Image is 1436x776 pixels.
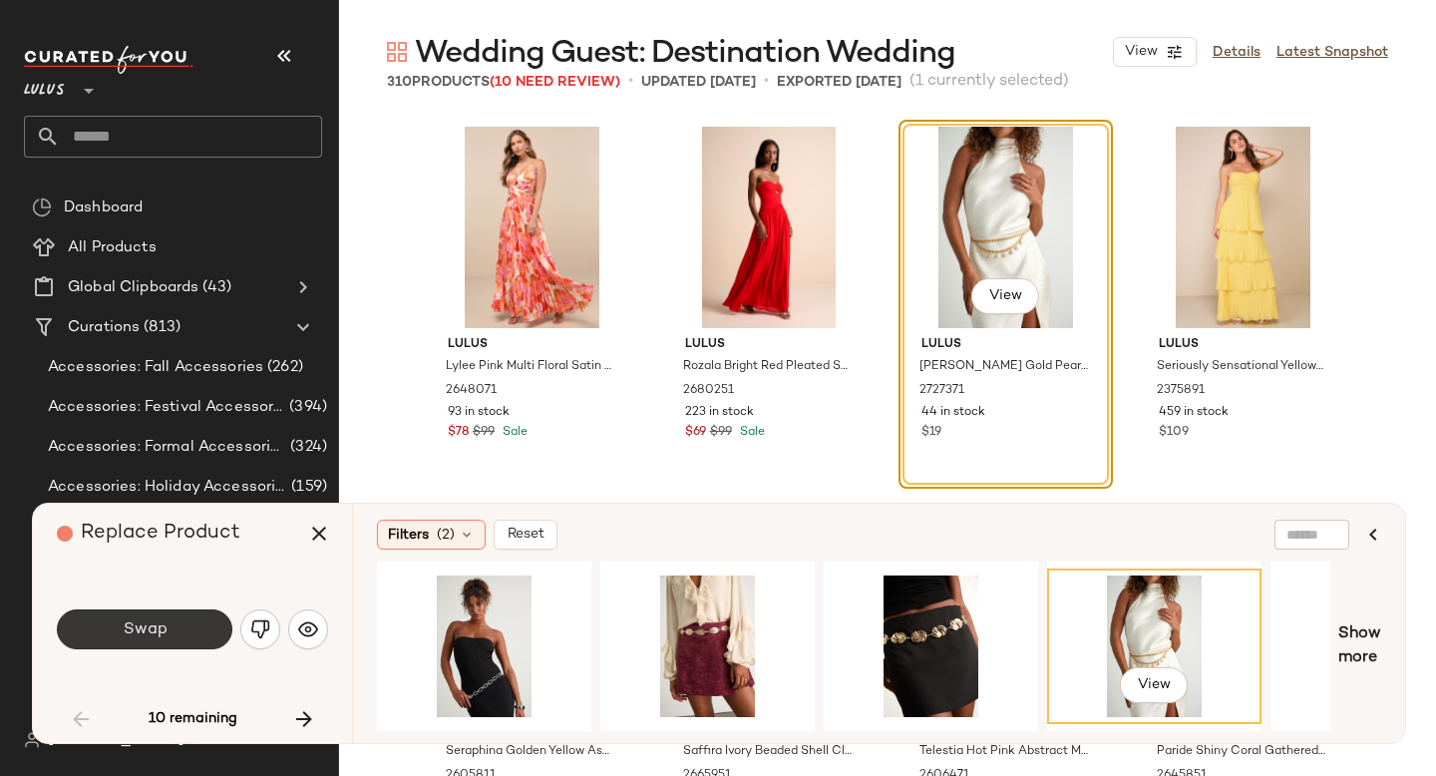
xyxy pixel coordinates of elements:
span: (2) [437,525,455,546]
span: • [628,70,633,94]
span: Lulus [24,68,65,104]
span: 223 in stock [685,404,754,422]
span: (324) [286,436,327,459]
span: Accessories: Fall Accessories [48,356,263,379]
img: 11527541_2375891.jpg [1143,127,1343,328]
img: svg%3e [387,42,407,62]
span: $99 [710,424,732,442]
span: (394) [285,396,327,419]
span: Seriously Sensational Yellow Strapless Tiered Maxi Dress [1157,358,1325,376]
span: Lulus [685,336,854,354]
span: (1 currently selected) [909,70,1069,94]
span: (10 Need Review) [490,75,620,90]
span: $109 [1159,424,1189,442]
span: $78 [448,424,469,442]
span: $69 [685,424,706,442]
span: Sale [499,426,528,439]
span: $99 [473,424,495,442]
button: View [1120,667,1188,703]
span: Accessories: Holiday Accessories [48,476,287,499]
span: Lylee Pink Multi Floral Satin Pleated Maxi Dress [446,358,614,376]
span: Sale [736,426,765,439]
button: View [1113,37,1197,67]
span: Paride Shiny Coral Gathered Lace-Up Midi Dress [1157,743,1325,761]
p: Exported [DATE] [777,72,901,93]
button: Swap [57,609,232,649]
img: svg%3e [298,619,318,639]
span: Wedding Guest: Destination Wedding [415,34,955,74]
span: 93 in stock [448,404,510,422]
span: (813) [140,316,180,339]
span: Seraphina Golden Yellow Asymmetrical Column Maxi Dress [446,743,614,761]
span: • [764,70,769,94]
span: Accessories: Festival Accessories [48,396,285,419]
span: Replace Product [81,523,240,544]
span: (159) [287,476,327,499]
span: 2727371 [919,382,964,400]
button: View [971,278,1039,314]
span: 2680251 [683,382,734,400]
span: Curations [68,316,140,339]
span: (262) [263,356,303,379]
a: Details [1213,42,1260,63]
img: 2727371_01_OM_2025-09-02.jpg [905,127,1106,328]
span: 459 in stock [1159,404,1229,422]
span: Telestia Hot Pink Abstract Mesh Mermaid Maxi Dress [919,743,1088,761]
span: View [988,288,1022,304]
img: 2680251_01_hero_2025-07-07.jpg [669,127,870,328]
span: View [1124,44,1158,60]
img: svg%3e [24,732,40,748]
span: Accessories: Formal Accessories [48,436,286,459]
img: 2736451_03_OM_2025-08-22.jpg [831,576,1031,717]
p: updated [DATE] [641,72,756,93]
span: Reset [507,527,544,543]
img: 2648071_01_hero.jpg [432,127,632,328]
img: svg%3e [250,619,270,639]
img: 2727511_01_OM_2025-08-20.jpg [607,576,808,717]
img: 2727371_01_OM_2025-09-02.jpg [1054,576,1255,717]
span: Filters [388,525,429,546]
button: Reset [494,520,557,550]
span: 10 remaining [149,710,237,728]
span: (43) [198,276,231,299]
span: [PERSON_NAME] Gold Pearl Chain Link Belt [919,358,1088,376]
span: Dashboard [64,196,143,219]
span: Rozala Bright Red Pleated Strapless Maxi Dress [683,358,852,376]
span: Global Clipboards [68,276,198,299]
img: cfy_white_logo.C9jOOHJF.svg [24,46,193,74]
img: svg%3e [32,197,52,217]
span: 2375891 [1157,382,1205,400]
div: Products [387,72,620,93]
span: View [1137,677,1171,693]
span: Lulus [1159,336,1327,354]
span: 2648071 [446,382,497,400]
span: Lulus [448,336,616,354]
img: 2727611_01_OM_2025-09-03.jpg [384,576,584,717]
span: All Products [68,236,157,259]
span: Saffira Ivory Beaded Shell Clutch [683,743,852,761]
span: Swap [122,620,167,639]
span: Show more [1338,622,1381,670]
a: Latest Snapshot [1276,42,1388,63]
span: 310 [387,75,412,90]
